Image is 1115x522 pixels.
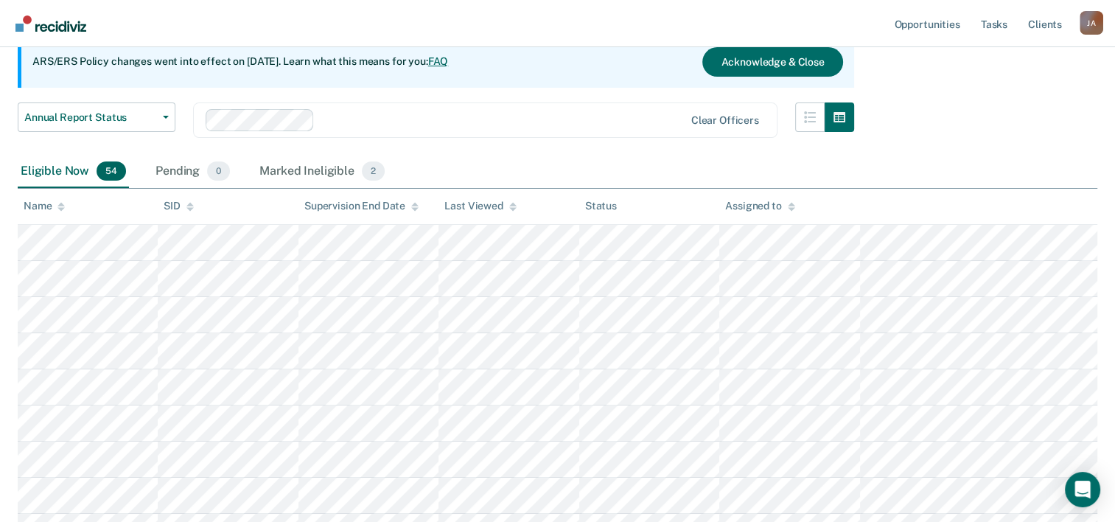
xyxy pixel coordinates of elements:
[1080,11,1103,35] div: J A
[428,55,449,67] a: FAQ
[362,161,385,181] span: 2
[15,15,86,32] img: Recidiviz
[725,200,794,212] div: Assigned to
[304,200,419,212] div: Supervision End Date
[1065,472,1100,507] div: Open Intercom Messenger
[164,200,194,212] div: SID
[691,114,759,127] div: Clear officers
[256,156,388,188] div: Marked Ineligible2
[153,156,233,188] div: Pending0
[18,102,175,132] button: Annual Report Status
[207,161,230,181] span: 0
[32,55,448,69] p: ARS/ERS Policy changes went into effect on [DATE]. Learn what this means for you:
[97,161,126,181] span: 54
[24,111,157,124] span: Annual Report Status
[444,200,516,212] div: Last Viewed
[18,156,129,188] div: Eligible Now54
[24,200,65,212] div: Name
[702,47,842,77] button: Acknowledge & Close
[1080,11,1103,35] button: Profile dropdown button
[585,200,617,212] div: Status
